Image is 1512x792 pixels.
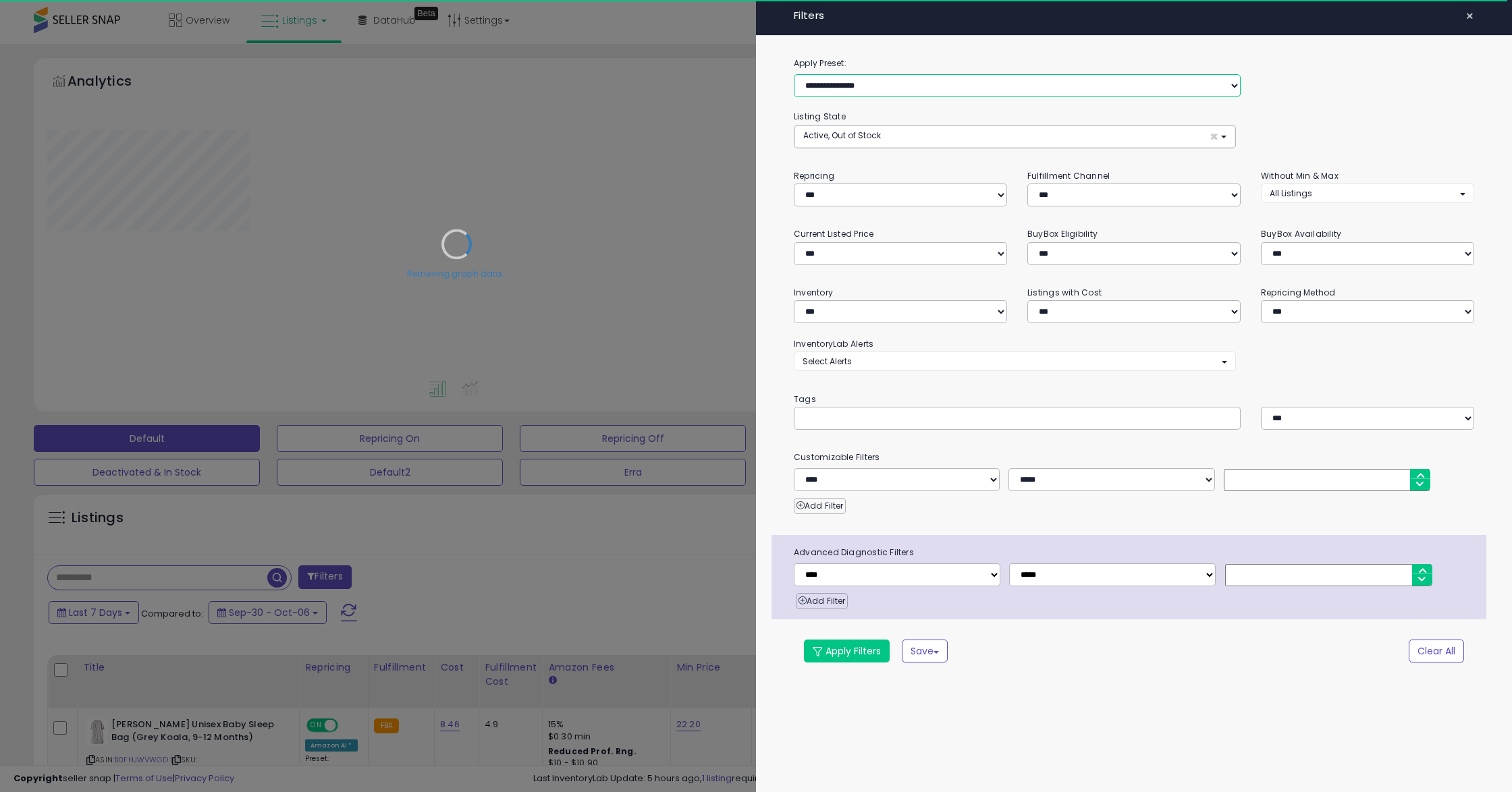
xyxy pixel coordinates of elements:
[794,351,1236,371] button: Select Alerts
[407,267,506,279] div: Retrieving graph data..
[796,593,848,609] button: Add Filter
[902,640,948,662] button: Save
[1465,7,1474,26] span: ×
[1261,228,1341,239] small: BuyBox Availability
[794,111,846,122] small: Listing State
[1460,7,1480,26] button: ×
[1270,188,1312,199] span: All Listings
[784,56,1484,71] label: Apply Preset:
[1261,287,1336,298] small: Repricing Method
[1409,640,1464,662] button: Clear All
[1027,287,1102,298] small: Listings with Cost
[1261,183,1474,203] button: All Listings
[1027,170,1110,181] small: Fulfillment Channel
[784,545,1486,560] span: Advanced Diagnostic Filters
[804,640,890,662] button: Apply Filters
[794,10,1474,22] h4: Filters
[1210,130,1218,144] span: ×
[794,125,1235,148] button: Active, Out of Stock ×
[794,498,846,514] button: Add Filter
[784,450,1484,465] small: Customizable Filters
[1261,170,1339,181] small: Without Min & Max
[1027,228,1098,239] small: BuyBox Eligibility
[784,392,1484,407] small: Tags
